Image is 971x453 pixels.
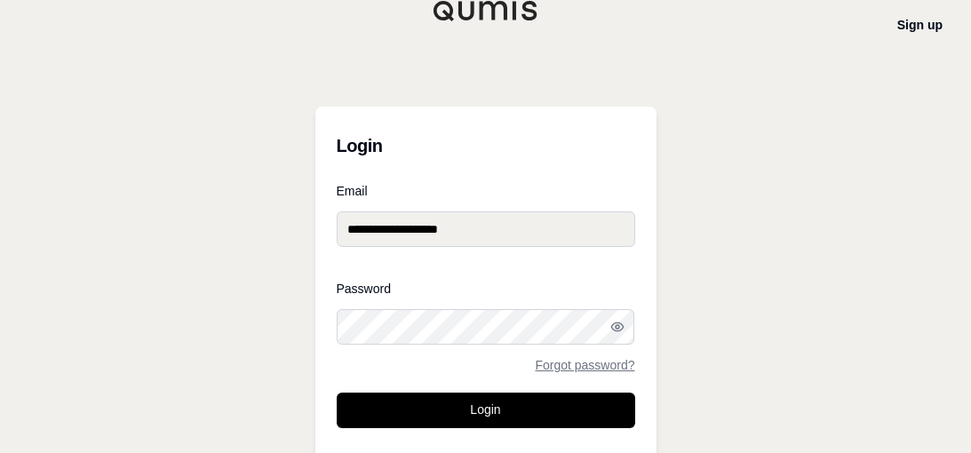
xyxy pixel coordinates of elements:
label: Email [337,185,635,197]
label: Password [337,282,635,295]
button: Login [337,393,635,428]
a: Forgot password? [535,359,634,371]
a: Sign up [897,18,943,32]
h3: Login [337,128,635,163]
